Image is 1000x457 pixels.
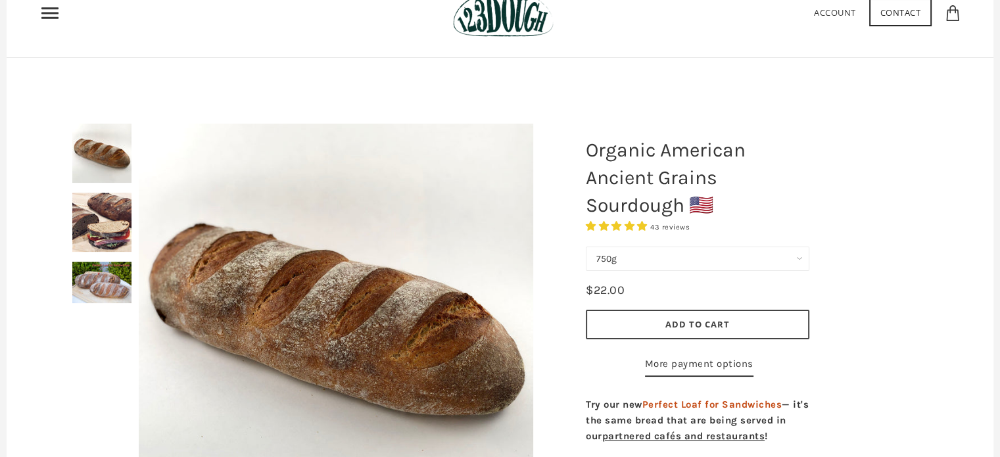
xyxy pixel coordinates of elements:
[586,220,650,232] span: 4.93 stars
[72,124,131,183] img: Organic American Ancient Grains Sourdough 🇺🇸
[576,130,819,226] h1: Organic American Ancient Grains Sourdough 🇺🇸
[645,356,753,377] a: More payment options
[72,193,131,252] img: Organic American Ancient Grains Sourdough 🇺🇸
[602,430,765,442] a: partnered cafés and restaurants
[586,310,809,339] button: Add to Cart
[665,318,730,330] span: Add to Cart
[586,398,809,442] strong: Try our new — it's the same bread that are being served in our !
[72,262,131,303] img: Organic American Ancient Grains Sourdough 🇺🇸
[650,223,690,231] span: 43 reviews
[39,3,60,24] nav: Primary
[642,398,782,410] span: Perfect Loaf for Sandwiches
[586,281,625,300] div: $22.00
[814,7,856,18] a: Account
